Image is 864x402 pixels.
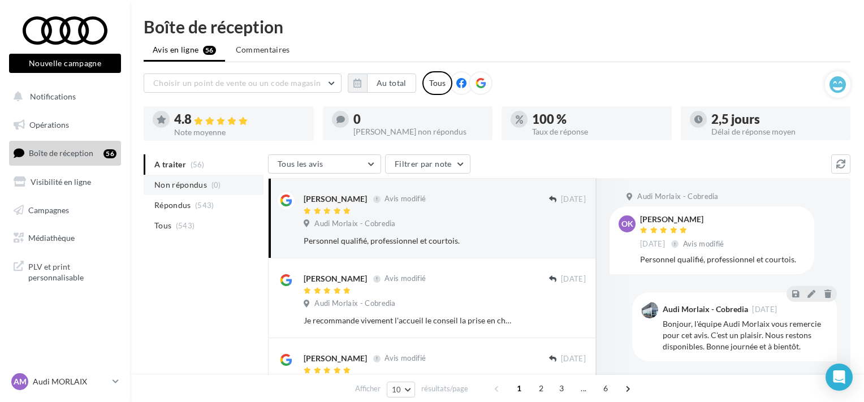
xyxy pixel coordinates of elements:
span: 6 [597,379,615,397]
span: Audi Morlaix - Cobredia [314,219,395,229]
div: Taux de réponse [532,128,663,136]
span: 1 [510,379,528,397]
div: [PERSON_NAME] non répondus [353,128,484,136]
div: 56 [103,149,116,158]
span: Campagnes [28,205,69,214]
span: Audi Morlaix - Cobredia [314,299,395,309]
button: Choisir un point de vente ou un code magasin [144,74,342,93]
span: Notifications [30,92,76,101]
div: Bonjour, l'équipe Audi Morlaix vous remercie pour cet avis. C'est un plaisir. Nous restons dispon... [663,318,828,352]
span: OK [621,218,633,230]
span: Avis modifié [385,354,426,363]
span: ... [574,379,593,397]
span: Tous les avis [278,159,323,168]
div: 0 [353,113,484,126]
span: (0) [211,180,221,189]
span: Non répondus [154,179,207,191]
button: 10 [387,382,416,397]
div: [PERSON_NAME] [304,353,367,364]
span: (543) [176,221,195,230]
span: [DATE] [752,306,777,313]
div: 4.8 [174,113,305,126]
div: 100 % [532,113,663,126]
span: 3 [552,379,571,397]
div: Délai de réponse moyen [711,128,842,136]
div: Je recommande vivement l'accueil le conseil la prise en charge est exceptionnel [304,315,512,326]
span: Opérations [29,120,69,129]
span: [DATE] [561,354,586,364]
div: Open Intercom Messenger [826,364,853,391]
a: AM Audi MORLAIX [9,371,121,392]
div: Audi Morlaix - Cobredia [663,305,748,313]
span: Boîte de réception [29,148,93,158]
span: Avis modifié [385,194,426,204]
span: résultats/page [421,383,468,394]
button: Filtrer par note [385,154,470,174]
span: Choisir un point de vente ou un code magasin [153,78,321,88]
span: [DATE] [640,239,665,249]
div: [PERSON_NAME] [640,215,727,223]
button: Au total [367,74,416,93]
span: Visibilité en ligne [31,177,91,187]
span: (543) [195,201,214,210]
span: Audi Morlaix - Cobredia [637,192,718,202]
div: Note moyenne [174,128,305,136]
a: PLV et print personnalisable [7,254,123,288]
span: [DATE] [561,274,586,284]
button: Au total [348,74,416,93]
a: Visibilité en ligne [7,170,123,194]
span: 10 [392,385,401,394]
a: Boîte de réception56 [7,141,123,165]
div: 2,5 jours [711,113,842,126]
span: [DATE] [561,194,586,205]
div: [PERSON_NAME] [304,273,367,284]
button: Tous les avis [268,154,381,174]
a: Campagnes [7,198,123,222]
span: Avis modifié [385,274,426,283]
span: Médiathèque [28,233,75,243]
a: Médiathèque [7,226,123,250]
span: Répondus [154,200,191,211]
span: Commentaires [236,44,290,55]
span: 2 [532,379,550,397]
span: Afficher [355,383,381,394]
a: Opérations [7,113,123,137]
span: Tous [154,220,171,231]
div: [PERSON_NAME] [304,193,367,205]
div: Boîte de réception [144,18,850,35]
button: Notifications [7,85,119,109]
p: Audi MORLAIX [33,376,108,387]
span: Avis modifié [683,239,724,248]
button: Nouvelle campagne [9,54,121,73]
span: AM [14,376,27,387]
div: Tous [422,71,452,95]
div: Personnel qualifié, professionnel et courtois. [304,235,512,247]
span: PLV et print personnalisable [28,259,116,283]
div: Personnel qualifié, professionnel et courtois. [640,254,805,265]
